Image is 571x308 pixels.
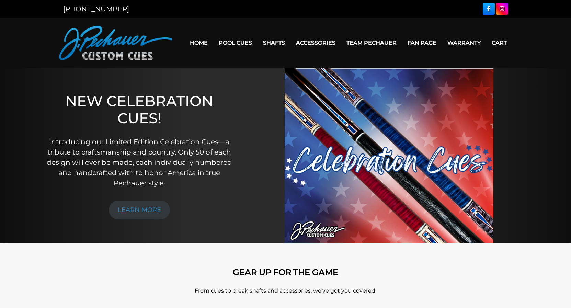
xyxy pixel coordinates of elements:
[442,34,486,52] a: Warranty
[46,137,232,188] p: Introducing our Limited Edition Celebration Cues—a tribute to craftsmanship and country. Only 50 ...
[90,287,481,295] p: From cues to break shafts and accessories, we’ve got you covered!
[59,26,172,60] img: Pechauer Custom Cues
[402,34,442,52] a: Fan Page
[213,34,258,52] a: Pool Cues
[486,34,512,52] a: Cart
[184,34,213,52] a: Home
[46,92,232,127] h1: NEW CELEBRATION CUES!
[109,201,170,219] a: LEARN MORE
[63,5,129,13] a: [PHONE_NUMBER]
[258,34,290,52] a: Shafts
[290,34,341,52] a: Accessories
[233,267,338,277] strong: GEAR UP FOR THE GAME
[341,34,402,52] a: Team Pechauer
